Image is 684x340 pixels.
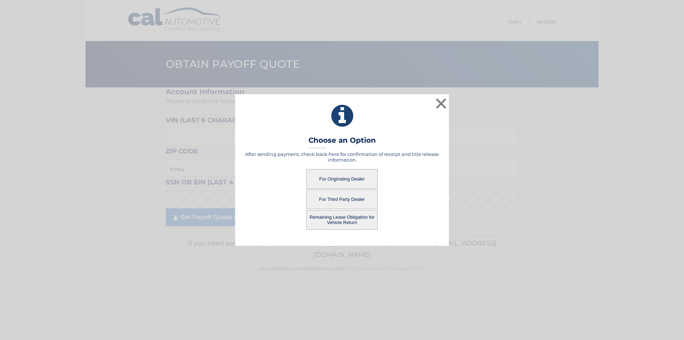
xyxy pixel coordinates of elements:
[309,136,376,148] h3: Choose an Option
[306,169,378,189] button: For Originating Dealer
[306,210,378,230] button: Remaining Lease Obligation for Vehicle Return
[244,151,440,163] h5: After sending payment, check back here for confirmation of receipt and title release information.
[434,96,448,111] button: ×
[306,189,378,209] button: For Third Party Dealer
